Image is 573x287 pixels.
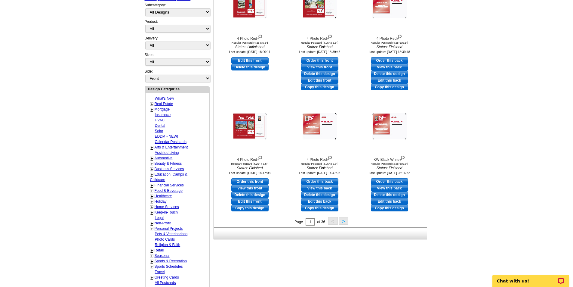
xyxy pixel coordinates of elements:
[217,44,283,50] i: Status: Unfinished
[327,154,332,161] img: view design details
[151,183,153,188] a: +
[155,118,165,122] a: HVAC
[155,270,165,274] a: Travel
[155,248,164,252] a: Retail
[155,96,174,101] a: What's New
[229,50,271,54] small: Last update: [DATE] 18:00:11
[231,192,269,198] a: Delete this design
[155,107,170,111] a: Mortgage
[217,162,283,165] div: Regular Postcard (4.25" x 5.6")
[151,172,153,177] a: +
[151,194,153,199] a: +
[301,64,338,70] a: View this front
[356,41,423,44] div: Regular Postcard (4.25" x 5.6")
[231,198,269,205] a: edit this design
[155,232,188,236] a: Pets & Veterinarians
[371,178,408,185] a: use this design
[231,64,269,70] a: Delete this design
[151,199,153,204] a: +
[155,254,170,258] a: Seasonal
[371,198,408,205] a: edit this design
[155,216,164,220] a: Legal
[155,199,167,204] a: Holiday
[151,254,153,258] a: +
[155,167,184,171] a: Business Services
[151,259,153,264] a: +
[151,161,153,166] a: +
[151,102,153,107] a: +
[155,161,182,166] a: Beauty & Fitness
[151,189,153,193] a: +
[155,151,179,155] a: Assisted Living
[301,77,338,84] a: edit this design
[339,217,348,225] button: >
[303,113,337,139] img: 4 Photo Red
[328,217,338,225] button: <
[151,167,153,172] a: +
[231,185,269,192] a: View this front
[151,156,153,161] a: +
[146,86,209,92] div: Design Categories
[231,57,269,64] a: use this design
[155,226,183,231] a: Personal Projects
[151,145,153,150] a: +
[155,210,178,214] a: Keep-in-Touch
[217,165,283,171] i: Status: Finished
[287,33,353,41] div: 4 Photo Red
[155,189,183,193] a: Food & Beverage
[155,221,171,225] a: Non-Profit
[356,33,423,41] div: 4 Photo Red
[145,2,210,19] div: Subcategory:
[369,50,410,54] small: Last update: [DATE] 18:39:48
[356,165,423,171] i: Status: Finished
[151,221,153,226] a: +
[257,33,263,40] img: view design details
[145,19,210,36] div: Product:
[155,156,173,160] a: Automotive
[301,57,338,64] a: use this design
[145,36,210,52] div: Delivery:
[155,113,171,117] a: Insurance
[155,145,188,149] a: Arts & Entertainment
[371,205,408,211] a: Copy this design
[231,205,269,211] a: Copy this design
[155,243,180,247] a: Religion & Faith
[155,237,175,242] a: Photo Cards
[299,50,340,54] small: Last update: [DATE] 18:39:48
[145,69,210,83] div: Side:
[399,154,405,161] img: view design details
[151,107,153,112] a: +
[155,102,173,106] a: Real Estate
[356,154,423,162] div: KW Black White
[155,134,178,139] a: EDDM - NEW!
[155,259,187,263] a: Sports & Recreation
[151,275,153,280] a: +
[287,154,353,162] div: 4 Photo Red
[155,281,176,285] a: All Postcards
[257,154,263,161] img: view design details
[369,171,410,175] small: Last update: [DATE] 08:16:32
[317,220,325,224] span: of 36
[155,275,179,279] a: Greeting Cards
[217,33,283,41] div: 4 Photo Red
[371,192,408,198] a: Delete this design
[151,210,153,215] a: +
[155,264,183,269] a: Sports Schedules
[301,185,338,192] a: View this back
[231,178,269,185] a: use this design
[151,226,153,231] a: +
[371,64,408,70] a: View this back
[217,154,283,162] div: 4 Photo Red
[327,33,332,40] img: view design details
[155,183,184,187] a: Financial Services
[150,172,187,182] a: Education, Camps & Childcare
[301,178,338,185] a: use this design
[155,205,179,209] a: Home Services
[155,140,186,144] a: Calendar Postcards
[356,44,423,50] i: Status: Finished
[229,171,271,175] small: Last update: [DATE] 14:47:03
[371,77,408,84] a: edit this design
[145,52,210,69] div: Sizes:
